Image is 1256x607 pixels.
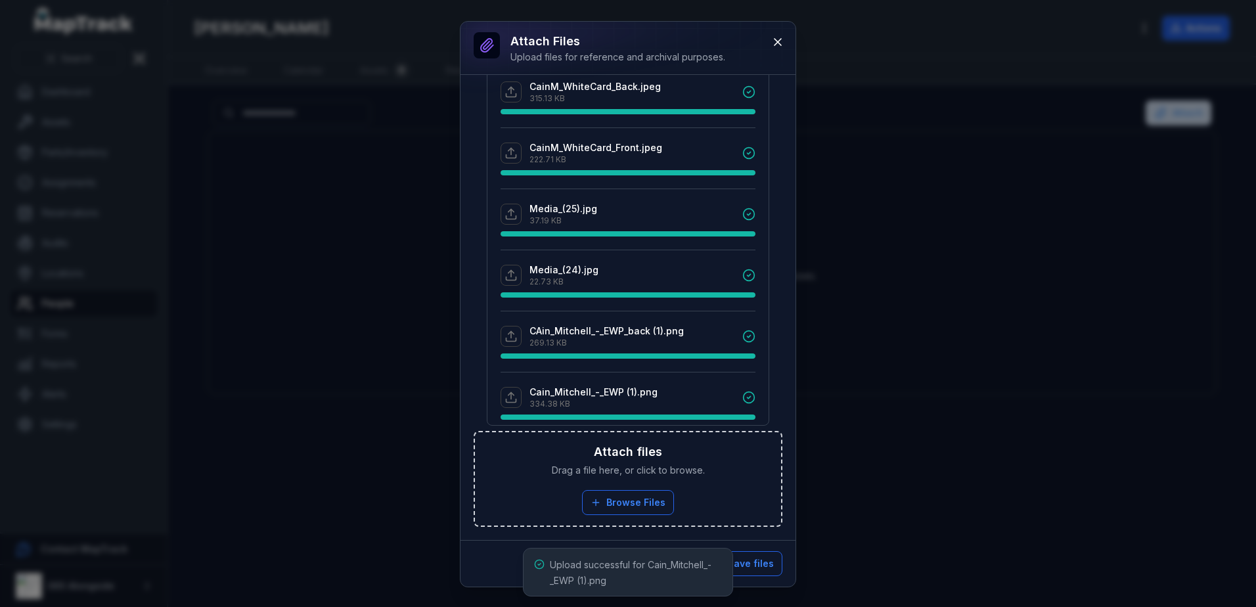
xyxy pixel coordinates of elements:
p: 222.71 KB [529,154,662,165]
button: Browse Files [582,490,674,515]
p: CAin_Mitchell_-_EWP_back (1).png [529,325,684,338]
p: 37.19 KB [529,215,597,226]
p: Media_(24).jpg [529,263,598,277]
p: CainM_WhiteCard_Front.jpeg [529,141,662,154]
div: Upload files for reference and archival purposes. [510,51,725,64]
p: 269.13 KB [529,338,684,348]
p: 334.38 KB [529,399,658,409]
button: Save files [719,551,782,576]
span: Upload successful for Cain_Mitchell_-_EWP (1).png [550,559,711,586]
p: 315.13 KB [529,93,661,104]
span: Drag a file here, or click to browse. [552,464,705,477]
p: Media_(25).jpg [529,202,597,215]
p: CainM_WhiteCard_Back.jpeg [529,80,661,93]
p: 22.73 KB [529,277,598,287]
h3: Attach Files [510,32,725,51]
p: Cain_Mitchell_-_EWP (1).png [529,386,658,399]
h3: Attach files [594,443,662,461]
